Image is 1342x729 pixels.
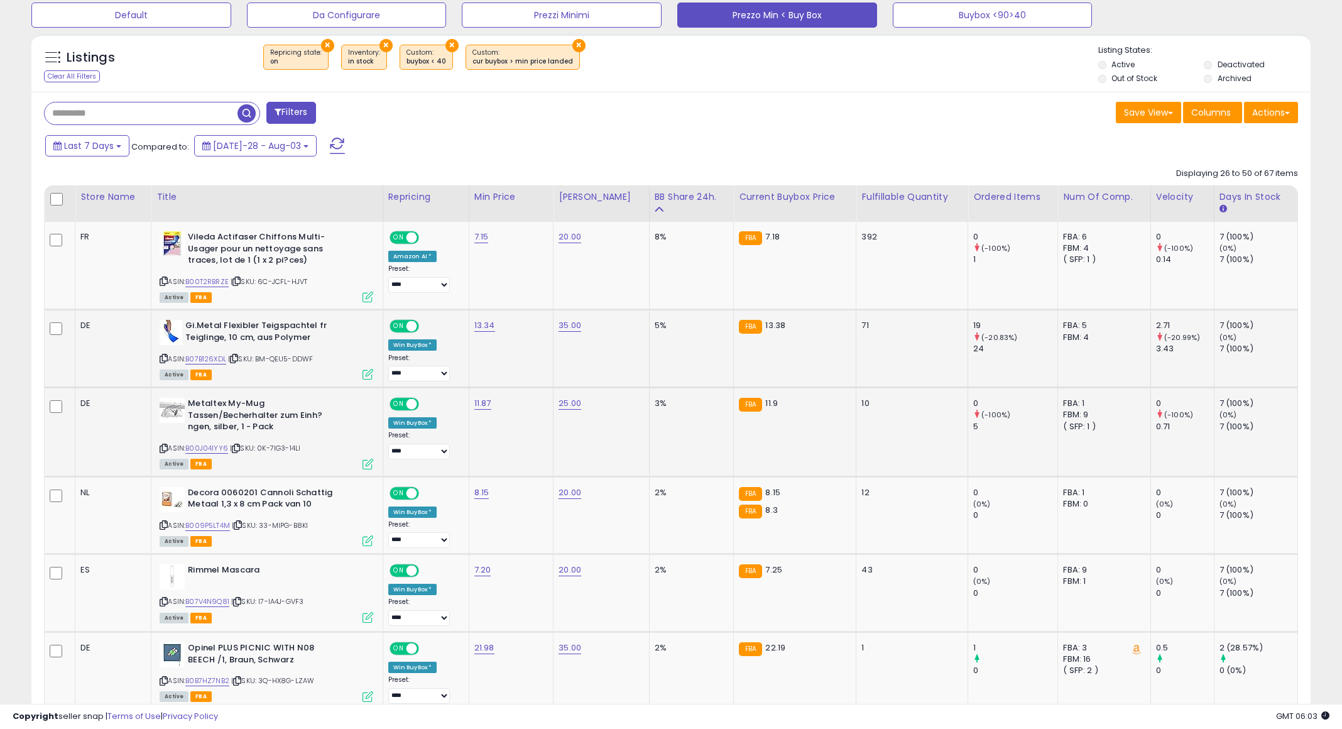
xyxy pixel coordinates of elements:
[973,499,991,509] small: (0%)
[1219,231,1297,243] div: 7 (100%)
[160,613,188,623] span: All listings currently available for purchase on Amazon
[765,231,780,243] span: 7.18
[973,398,1057,409] div: 0
[348,48,380,67] span: Inventory :
[1219,410,1237,420] small: (0%)
[973,576,991,586] small: (0%)
[1164,332,1200,343] small: (-20.99%)
[160,320,182,345] img: 31b4Prv4W+L._SL40_.jpg
[1063,421,1140,432] div: ( SFP: 1 )
[655,190,728,204] div: BB Share 24h.
[388,417,437,429] div: Win BuyBox *
[185,320,338,346] b: Gi.Metal Flexibler Teigspachtel fr Teiglinge, 10 cm, aus Polymer
[190,292,212,303] span: FBA
[1156,421,1214,432] div: 0.71
[1219,320,1297,331] div: 7 (100%)
[185,596,229,607] a: B07V4N9Q81
[1063,654,1140,665] div: FBM: 16
[160,398,373,468] div: ASIN:
[1098,45,1311,57] p: Listing States:
[559,564,581,576] a: 20.00
[1156,564,1214,576] div: 0
[739,398,762,412] small: FBA
[80,487,141,498] div: NL
[190,536,212,547] span: FBA
[861,231,958,243] div: 392
[973,642,1057,654] div: 1
[379,39,393,52] button: ×
[981,332,1017,343] small: (-20.83%)
[231,676,314,686] span: | SKU: 3Q-HX8G-LZAW
[160,642,185,667] img: 41QLG4N7gfL._SL40_.jpg
[739,320,762,334] small: FBA
[474,231,489,243] a: 7.15
[973,343,1057,354] div: 24
[160,564,185,589] img: 21bUKXU1HoS._SL40_.jpg
[67,49,115,67] h5: Listings
[1156,254,1214,265] div: 0.14
[739,564,762,578] small: FBA
[559,319,581,332] a: 35.00
[1218,59,1265,70] label: Deactivated
[474,319,495,332] a: 13.34
[1219,243,1237,253] small: (0%)
[160,459,188,469] span: All listings currently available for purchase on Amazon
[391,399,406,410] span: ON
[190,459,212,469] span: FBA
[190,613,212,623] span: FBA
[160,398,185,423] img: 31Bw8N4EhmL._SL40_.jpg
[31,3,231,28] button: Default
[160,564,373,622] div: ASIN:
[80,231,141,243] div: FR
[228,354,313,364] span: | SKU: BM-QEU5-DDWF
[1219,487,1297,498] div: 7 (100%)
[417,566,437,576] span: OFF
[160,642,373,701] div: ASIN:
[1116,102,1181,123] button: Save View
[893,3,1093,28] button: Buybox <90>40
[981,410,1010,420] small: (-100%)
[1063,398,1140,409] div: FBA: 1
[1156,665,1214,676] div: 0
[417,233,437,243] span: OFF
[160,487,185,512] img: 41EUCm0D-eL._SL40_.jpg
[559,190,643,204] div: [PERSON_NAME]
[1063,231,1140,243] div: FBA: 6
[1219,398,1297,409] div: 7 (100%)
[1183,102,1242,123] button: Columns
[462,3,662,28] button: Prezzi Minimi
[739,505,762,518] small: FBA
[1156,642,1214,654] div: 0.5
[655,642,724,654] div: 2%
[1164,410,1193,420] small: (-100%)
[559,486,581,499] a: 20.00
[1063,254,1140,265] div: ( SFP: 1 )
[1244,102,1298,123] button: Actions
[266,102,315,124] button: Filters
[185,676,229,686] a: B0B7HZ7NB2
[156,190,377,204] div: Title
[188,487,341,513] b: Decora 0060201 Cannoli Schattig Metaal 1,3 x 8 cm Pack van 10
[973,231,1057,243] div: 0
[188,564,341,579] b: Rimmel Mascara
[739,642,762,656] small: FBA
[417,488,437,498] span: OFF
[1219,588,1297,599] div: 7 (100%)
[80,398,141,409] div: DE
[213,140,301,152] span: [DATE]-28 - Aug-03
[765,319,785,331] span: 13.38
[231,596,303,606] span: | SKU: I7-IA4J-GVF3
[1219,254,1297,265] div: 7 (100%)
[1219,665,1297,676] div: 0 (0%)
[1218,73,1252,84] label: Archived
[321,39,334,52] button: ×
[80,642,141,654] div: DE
[160,370,188,380] span: All listings currently available for purchase on Amazon
[981,243,1010,253] small: (-100%)
[973,487,1057,498] div: 0
[474,642,494,654] a: 21.98
[391,233,406,243] span: ON
[765,642,785,654] span: 22.19
[1156,320,1214,331] div: 2.71
[190,370,212,380] span: FBA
